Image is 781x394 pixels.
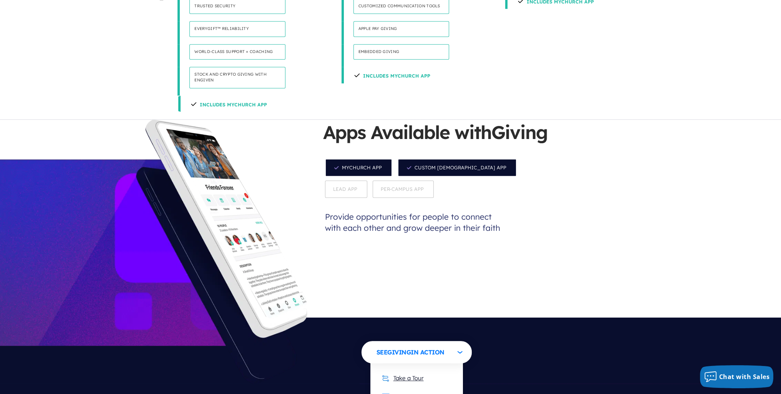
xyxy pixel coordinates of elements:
span: MyChurch App [325,159,392,177]
h4: Includes Mychurch App [353,67,430,83]
h4: Embedded Giving [353,44,449,60]
h5: Apps Available with [323,119,554,157]
p: Provide opportunities for people to connect with each other and grow deeper in their faith [323,200,507,245]
h4: Includes MyChurch App [190,96,267,112]
button: SeeGivingin Action [361,341,472,363]
span: Per-Campus App [373,180,434,198]
img: app_screens-church-mychurch.png [148,123,307,321]
span: Giving [491,121,547,144]
span: Custom [DEMOGRAPHIC_DATA] App [398,159,517,177]
h4: World-class support + coaching [189,44,285,60]
span: Lead App [325,180,367,198]
h4: Stock and Crypto Giving with Engiven [189,67,285,88]
span: Chat with Sales [719,372,770,381]
button: Chat with Sales [700,365,774,388]
h4: Apple Pay Giving [353,21,449,37]
h4: Everygift™ Reliability [189,21,285,37]
a: Take a Tour [374,369,431,387]
span: Giving [387,348,411,356]
p: or [361,367,472,384]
